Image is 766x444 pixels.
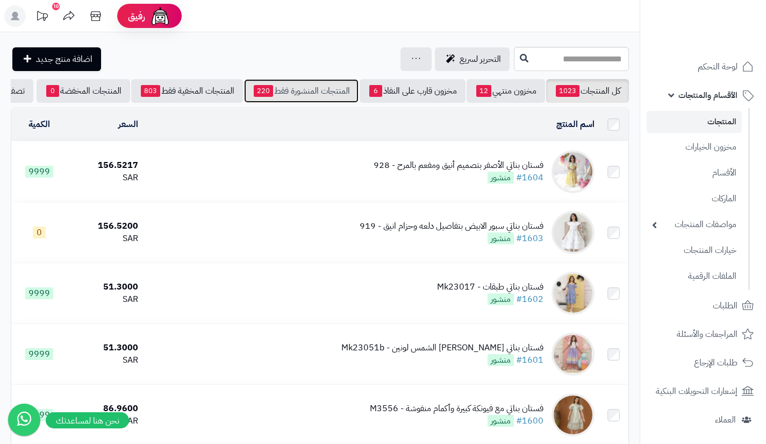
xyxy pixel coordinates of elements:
a: المنتجات المخفضة0 [37,79,130,103]
span: 220 [254,85,273,97]
a: العملاء [647,407,760,433]
div: 51.3000 [71,281,138,293]
div: فستان بناتي [PERSON_NAME] الشمس لونين - Mk23051b [341,342,543,354]
div: SAR [71,293,138,306]
img: فستان بناتي زهرة عباد الشمس لونين - Mk23051b [552,333,595,376]
span: 6 [369,85,382,97]
span: التحرير لسريع [460,53,501,66]
a: اسم المنتج [556,118,595,131]
a: #1602 [516,293,543,306]
span: 9999 [25,166,53,178]
span: العملاء [715,412,736,427]
div: 10 [52,3,60,10]
span: منشور [488,354,514,366]
a: الملفات الرقمية [647,265,742,288]
a: الكمية [28,118,50,131]
div: SAR [71,172,138,184]
img: logo-2.png [693,29,756,52]
a: المنتجات المنشورة فقط220 [244,79,359,103]
span: 0 [46,85,59,97]
img: ai-face.png [149,5,171,27]
span: اضافة منتج جديد [36,53,92,66]
img: فستان بناتي سبور الابيض بتفاصيل دلعه وحزام انيق - 919 [552,211,595,254]
span: منشور [488,415,514,427]
a: اضافة منتج جديد [12,47,101,71]
img: فستان بناتي مع فيونكة كبيرة وأكمام منفوشة - M3556 [552,393,595,436]
div: 156.5200 [71,220,138,232]
span: 1023 [556,85,579,97]
span: رفيق [128,10,145,23]
img: فستان بناتي طبقات - Mk23017 [552,272,595,315]
a: الماركات [647,187,742,210]
div: فستان بناتي طبقات - Mk23017 [437,281,543,293]
div: SAR [71,232,138,245]
div: فستان بناتي مع فيونكة كبيرة وأكمام منفوشة - M3556 [370,403,543,415]
a: مخزون قارب على النفاذ6 [360,79,466,103]
a: #1603 [516,232,543,245]
div: 86.9600 [71,403,138,415]
a: السعر [118,118,138,131]
div: 51.3000 [71,342,138,354]
span: 12 [476,85,491,97]
a: طلبات الإرجاع [647,350,760,376]
span: منشور [488,232,514,244]
a: #1604 [516,171,543,184]
a: خيارات المنتجات [647,239,742,262]
a: الأقسام [647,161,742,185]
a: إشعارات التحويلات البنكية [647,378,760,404]
span: منشور [488,293,514,305]
a: المنتجات المخفية فقط803 [131,79,243,103]
div: فستان بناتي الأصفر بتصميم أنيق ومفعم بالمرح - 928 [374,159,543,172]
a: المراجعات والأسئلة [647,321,760,347]
a: مخزون الخيارات [647,136,742,159]
div: 156.5217 [71,159,138,172]
a: الطلبات [647,293,760,319]
img: فستان بناتي الأصفر بتصميم أنيق ومفعم بالمرح - 928 [552,150,595,193]
span: منشور [488,172,514,184]
a: التحرير لسريع [435,47,510,71]
a: تحديثات المنصة [28,5,55,30]
span: المراجعات والأسئلة [677,327,738,342]
span: لوحة التحكم [698,59,738,74]
a: #1601 [516,354,543,367]
div: فستان بناتي سبور الابيض بتفاصيل دلعه وحزام انيق - 919 [360,220,543,232]
span: 9999 [25,348,53,360]
span: 0 [33,227,46,238]
span: الطلبات [713,298,738,313]
span: 803 [141,85,160,97]
a: لوحة التحكم [647,54,760,80]
span: طلبات الإرجاع [694,355,738,370]
span: إشعارات التحويلات البنكية [656,384,738,399]
span: الأقسام والمنتجات [678,88,738,103]
a: مواصفات المنتجات [647,213,742,236]
a: مخزون منتهي12 [467,79,545,103]
span: 9999 [25,287,53,299]
div: SAR [71,354,138,367]
a: المنتجات [647,111,742,133]
a: كل المنتجات1023 [546,79,629,103]
a: #1600 [516,414,543,427]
